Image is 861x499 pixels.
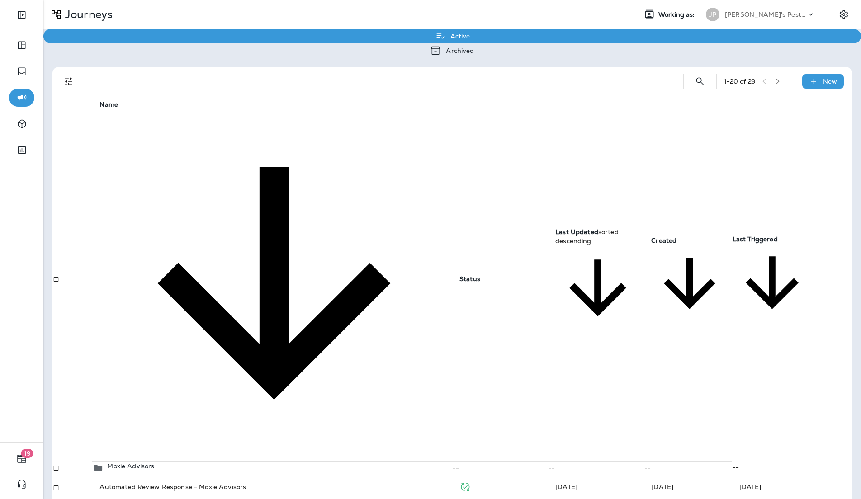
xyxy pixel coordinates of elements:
td: -- [732,461,852,474]
p: Journeys [61,8,113,21]
p: Automated Review Response - Moxie Advisors [99,482,246,491]
span: 19 [21,449,33,458]
button: Expand Sidebar [9,6,34,24]
span: Shannon Davis [555,483,577,491]
button: Filters [60,72,78,90]
span: Last Triggered [733,235,812,286]
td: -- [644,461,732,474]
button: Search Journeys [691,72,709,90]
span: J-P Scoville [651,483,673,491]
span: sorted descending [555,228,619,245]
span: Created [651,236,676,245]
span: Last Updated [555,228,598,236]
span: Created [651,236,728,287]
span: Working as: [658,11,697,19]
p: Moxie Advisors [107,462,154,470]
p: Archived [441,47,474,54]
div: 1 - 20 of 23 [724,78,755,85]
p: Active [446,33,470,40]
div: JP [706,8,719,21]
span: Last Updatedsorted descending [555,228,640,292]
p: [PERSON_NAME]'s Pest Control - [GEOGRAPHIC_DATA] [725,11,806,18]
button: Settings [836,6,852,23]
td: -- [548,461,644,474]
p: New [823,78,837,85]
span: Last Triggered [733,235,778,243]
td: -- [452,461,548,474]
button: 19 [9,450,34,468]
span: Name [99,100,449,287]
span: Status [459,275,480,283]
span: Published [459,482,471,490]
span: Name [99,100,118,108]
